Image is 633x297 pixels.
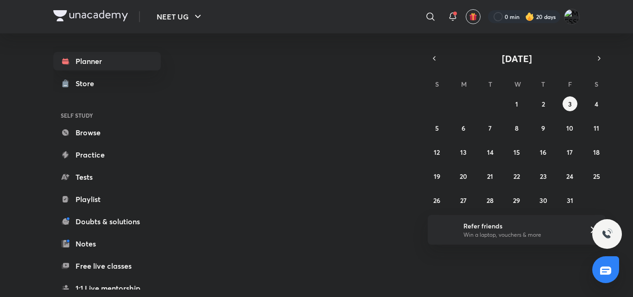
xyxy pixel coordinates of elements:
[515,100,518,108] abbr: October 1, 2025
[536,193,551,208] button: October 30, 2025
[53,234,161,253] a: Notes
[483,120,498,135] button: October 7, 2025
[589,120,604,135] button: October 11, 2025
[540,148,546,157] abbr: October 16, 2025
[540,172,547,181] abbr: October 23, 2025
[563,145,577,159] button: October 17, 2025
[536,96,551,111] button: October 2, 2025
[601,228,613,240] img: ttu
[525,12,534,21] img: streak
[589,96,604,111] button: October 4, 2025
[514,80,521,88] abbr: Wednesday
[509,120,524,135] button: October 8, 2025
[513,148,520,157] abbr: October 15, 2025
[460,148,467,157] abbr: October 13, 2025
[541,124,545,133] abbr: October 9, 2025
[542,100,545,108] abbr: October 2, 2025
[430,169,444,183] button: October 19, 2025
[564,9,580,25] img: MESSI
[466,9,481,24] button: avatar
[502,52,532,65] span: [DATE]
[434,148,440,157] abbr: October 12, 2025
[593,172,600,181] abbr: October 25, 2025
[460,196,467,205] abbr: October 27, 2025
[483,145,498,159] button: October 14, 2025
[53,52,161,70] a: Planner
[509,193,524,208] button: October 29, 2025
[509,145,524,159] button: October 15, 2025
[487,196,494,205] abbr: October 28, 2025
[435,124,439,133] abbr: October 5, 2025
[595,80,598,88] abbr: Saturday
[595,100,598,108] abbr: October 4, 2025
[539,196,547,205] abbr: October 30, 2025
[462,124,465,133] abbr: October 6, 2025
[566,124,573,133] abbr: October 10, 2025
[487,172,493,181] abbr: October 21, 2025
[568,100,572,108] abbr: October 3, 2025
[53,74,161,93] a: Store
[430,120,444,135] button: October 5, 2025
[53,168,161,186] a: Tests
[435,80,439,88] abbr: Sunday
[433,196,440,205] abbr: October 26, 2025
[515,124,519,133] abbr: October 8, 2025
[53,107,161,123] h6: SELF STUDY
[456,169,471,183] button: October 20, 2025
[76,78,100,89] div: Store
[568,80,572,88] abbr: Friday
[488,80,492,88] abbr: Tuesday
[509,169,524,183] button: October 22, 2025
[594,124,599,133] abbr: October 11, 2025
[456,120,471,135] button: October 6, 2025
[463,231,577,239] p: Win a laptop, vouchers & more
[461,80,467,88] abbr: Monday
[430,193,444,208] button: October 26, 2025
[456,193,471,208] button: October 27, 2025
[563,193,577,208] button: October 31, 2025
[567,196,573,205] abbr: October 31, 2025
[536,120,551,135] button: October 9, 2025
[53,10,128,21] img: Company Logo
[434,172,440,181] abbr: October 19, 2025
[566,172,573,181] abbr: October 24, 2025
[456,145,471,159] button: October 13, 2025
[563,96,577,111] button: October 3, 2025
[488,124,492,133] abbr: October 7, 2025
[53,123,161,142] a: Browse
[151,7,209,26] button: NEET UG
[593,148,600,157] abbr: October 18, 2025
[483,169,498,183] button: October 21, 2025
[536,145,551,159] button: October 16, 2025
[53,145,161,164] a: Practice
[53,212,161,231] a: Doubts & solutions
[435,221,454,239] img: referral
[563,120,577,135] button: October 10, 2025
[487,148,494,157] abbr: October 14, 2025
[563,169,577,183] button: October 24, 2025
[567,148,573,157] abbr: October 17, 2025
[589,169,604,183] button: October 25, 2025
[53,190,161,209] a: Playlist
[469,13,477,21] img: avatar
[53,10,128,24] a: Company Logo
[513,196,520,205] abbr: October 29, 2025
[541,80,545,88] abbr: Thursday
[513,172,520,181] abbr: October 22, 2025
[509,96,524,111] button: October 1, 2025
[430,145,444,159] button: October 12, 2025
[460,172,467,181] abbr: October 20, 2025
[483,193,498,208] button: October 28, 2025
[53,257,161,275] a: Free live classes
[536,169,551,183] button: October 23, 2025
[589,145,604,159] button: October 18, 2025
[463,221,577,231] h6: Refer friends
[441,52,593,65] button: [DATE]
